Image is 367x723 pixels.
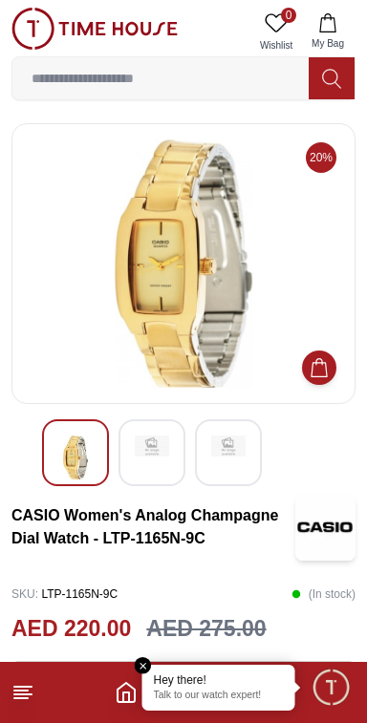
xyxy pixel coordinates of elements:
img: CASIO Women's Analog Champagne Dial Watch - LTP-1165N-9C [135,436,169,457]
span: SKU : [11,587,38,601]
div: Chat Widget [311,667,353,709]
h3: CASIO Women's Analog Champagne Dial Watch - LTP-1165N-9C [11,504,295,550]
span: My Bag [304,36,352,51]
p: Talk to our watch expert! [154,690,284,703]
img: CASIO Women's Analog Champagne Dial Watch - LTP-1165N-9C [295,494,356,561]
div: Hey there! [154,672,284,688]
a: 0Wishlist [252,8,300,56]
span: 0 [281,8,296,23]
button: My Bag [300,8,356,56]
p: LTP-1165N-9C [11,580,118,608]
span: 20% [306,142,336,173]
p: ( In stock ) [291,580,356,608]
img: CASIO Women's Analog Champagne Dial Watch - LTP-1165N-9C [58,436,93,479]
img: CASIO Women's Analog Champagne Dial Watch - LTP-1165N-9C [28,139,339,388]
a: Home [115,681,138,704]
img: ... [11,8,178,50]
img: CASIO Women's Analog Champagne Dial Watch - LTP-1165N-9C [211,436,246,457]
em: Close tooltip [135,657,152,674]
button: Add to Cart [302,351,336,385]
h3: AED 275.00 [146,612,266,646]
h2: AED 220.00 [11,612,131,646]
span: Wishlist [252,38,300,53]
